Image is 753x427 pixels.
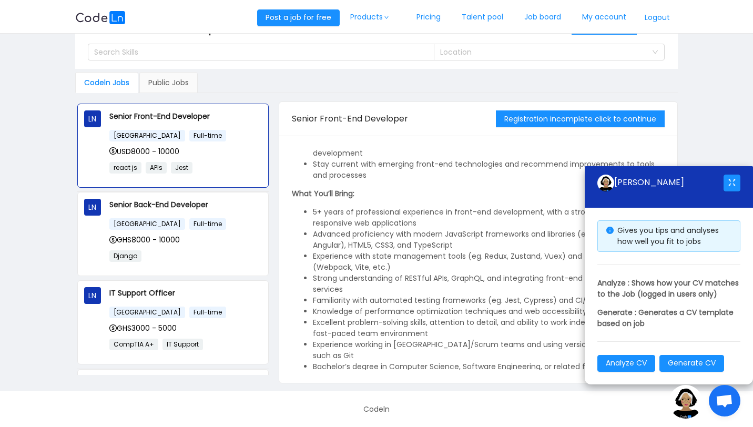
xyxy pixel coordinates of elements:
li: Stay current with emerging front-end technologies and recommend improvements to tools and processes [313,159,664,181]
img: ground.ddcf5dcf.png [669,385,703,419]
li: Familiarity with automated testing frameworks (eg. Jest, Cypress) and CI/CD pipelines [313,295,664,306]
li: Advanced proficiency with modern JavaScript frameworks and libraries (eg. React, Vue, or Angular)... [313,229,664,251]
li: Excellent problem-solving skills, attention to detail, and ability to work independently or in a ... [313,317,664,339]
img: ground.ddcf5dcf.png [597,175,614,191]
li: Knowledge of performance optimization techniques and web accessibility standards (WCAG) [313,306,664,317]
div: Open chat [709,385,740,416]
span: Gives you tips and analyses how well you fit to jobs [617,225,719,247]
li: Experience with state management tools (eg. Redux, Zustand, Vuex) and front-end build tools (Webp... [313,251,664,273]
p: IT Support Officer [109,287,262,299]
span: USD8000 - 10000 [109,146,179,157]
p: Senior Front-End Developer [109,110,262,122]
button: Registration incomplete click to continue [496,110,665,127]
span: GHS8000 - 10000 [109,235,180,245]
p: Generate : Generates a CV template based on job [597,307,740,329]
span: LN [88,287,96,304]
span: Full-time [189,218,226,230]
i: icon: down [383,15,390,20]
li: 5+ years of professional experience in front-end development, with a strong portfolio of responsi... [313,207,664,229]
div: Location [440,47,647,57]
button: icon: fullscreen [724,175,740,191]
p: Senior Back-End Developer [109,199,262,210]
span: CompTIA A+ [109,339,158,350]
span: Full-time [189,307,226,318]
div: [PERSON_NAME] [597,175,724,191]
p: Analyze : Shows how your CV matches to the Job (logged in users only) [597,278,740,300]
button: Generate CV [659,355,724,372]
li: Strong understanding of RESTful APIs, GraphQL, and integrating front-end with back-end services [313,273,664,295]
span: [GEOGRAPHIC_DATA] [109,307,185,318]
span: react js [109,162,141,174]
div: Codeln Jobs [75,72,138,93]
i: icon: dollar [109,324,117,332]
span: Django [109,250,141,262]
div: Public Jobs [139,72,198,93]
span: Full-time [189,130,226,141]
strong: What You’ll Bring: [292,188,354,199]
a: Post a job for free [257,12,340,23]
div: Search Skills [94,47,419,57]
img: logobg.f302741d.svg [75,11,126,24]
i: icon: dollar [109,147,117,155]
button: Logout [637,9,678,26]
span: Jest [171,162,192,174]
span: GHS3000 - 5000 [109,323,177,333]
button: Post a job for free [257,9,340,26]
span: APIs [146,162,167,174]
span: [GEOGRAPHIC_DATA] [109,130,185,141]
span: LN [88,199,96,216]
i: icon: down [652,49,658,56]
i: icon: dollar [109,236,117,243]
span: Senior Front-End Developer [292,113,408,125]
span: [GEOGRAPHIC_DATA] [109,218,185,230]
span: LN [88,110,96,127]
li: Experience working in [GEOGRAPHIC_DATA]/Scrum teams and using version control systems such as Git [313,339,664,361]
span: IT Support [162,339,203,350]
button: Analyze CV [597,355,655,372]
i: icon: info-circle [606,227,614,234]
li: Bachelor’s degree in Computer Science, Software Engineering, or related field (or equivalent prac... [313,361,664,383]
